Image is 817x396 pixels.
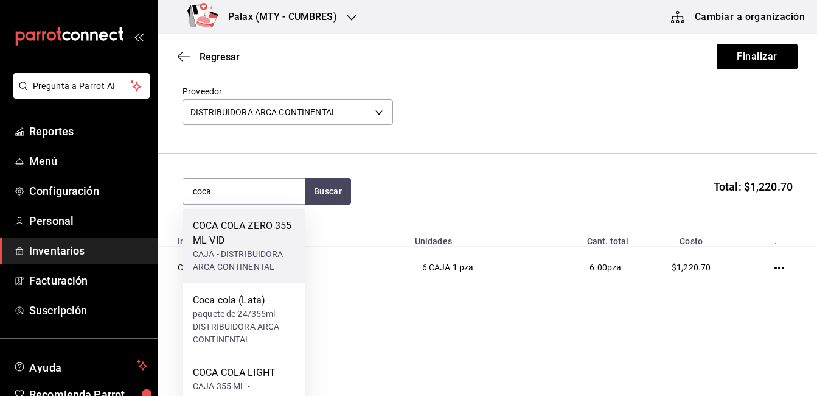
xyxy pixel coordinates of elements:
a: Pregunta a Parrot AI [9,88,150,101]
input: Buscar insumo [183,179,305,204]
button: open_drawer_menu [134,32,144,41]
td: COCA COLA LIGHT 355 ML VID [158,247,408,289]
button: Pregunta a Parrot AI [13,73,150,99]
div: COCA COLA LIGHT [193,366,295,380]
span: Inventarios [29,242,148,259]
div: COCA COLA ZERO 355 ML VID [193,219,295,248]
th: Cant. total [538,229,636,247]
div: paquete de 24/355ml - DISTRIBUIDORA ARCA CONTINENTAL [193,308,295,346]
button: Finalizar [717,44,798,69]
td: 6 CAJA 1 pza [408,247,538,289]
span: Reportes [29,123,148,140]
span: Menú [29,153,148,169]
th: Insumo [158,229,408,247]
td: pza [538,247,636,289]
span: Facturación [29,272,148,289]
span: $1,220.70 [672,263,711,272]
button: Regresar [178,51,240,63]
th: . [746,229,817,247]
th: Costo [636,229,746,247]
span: Configuración [29,183,148,199]
label: Proveedor [183,87,393,96]
h3: Palax (MTY - CUMBRES) [218,10,337,24]
button: Buscar [305,178,351,205]
th: Unidades [408,229,538,247]
span: Suscripción [29,302,148,319]
span: Pregunta a Parrot AI [33,80,131,93]
span: 6.00 [589,263,607,272]
span: Ayuda [29,358,132,373]
div: CAJA - DISTRIBUIDORA ARCA CONTINENTAL [193,248,295,274]
div: DISTRIBUIDORA ARCA CONTINENTAL [183,99,393,125]
span: Total: $1,220.70 [714,179,793,195]
span: Regresar [200,51,240,63]
div: Coca cola (Lata) [193,293,295,308]
span: Personal [29,213,148,229]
